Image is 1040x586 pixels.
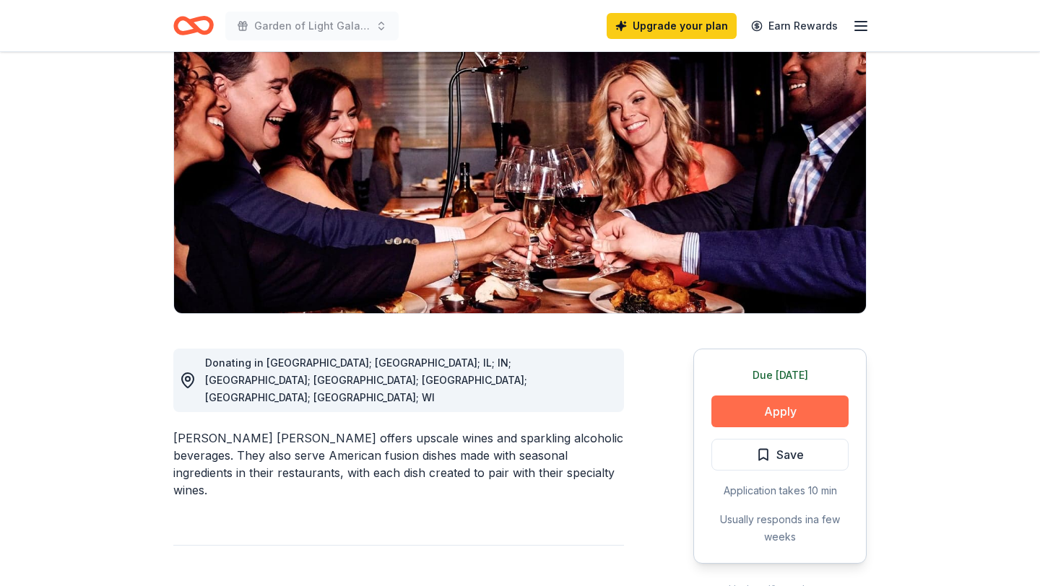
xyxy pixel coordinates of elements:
[776,445,804,464] span: Save
[173,9,214,43] a: Home
[711,439,849,471] button: Save
[607,13,737,39] a: Upgrade your plan
[711,511,849,546] div: Usually responds in a few weeks
[174,38,866,313] img: Image for Cooper's Hawk Winery and Restaurants
[711,482,849,499] div: Application takes 10 min
[254,17,370,35] span: Garden of Light Gala & Auction
[742,13,846,39] a: Earn Rewards
[173,429,624,499] div: [PERSON_NAME] [PERSON_NAME] offers upscale wines and sparkling alcoholic beverages. They also ser...
[711,367,849,384] div: Due [DATE]
[225,12,399,40] button: Garden of Light Gala & Auction
[205,357,527,403] span: Donating in [GEOGRAPHIC_DATA]; [GEOGRAPHIC_DATA]; IL; IN; [GEOGRAPHIC_DATA]; [GEOGRAPHIC_DATA]; [...
[711,395,849,427] button: Apply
